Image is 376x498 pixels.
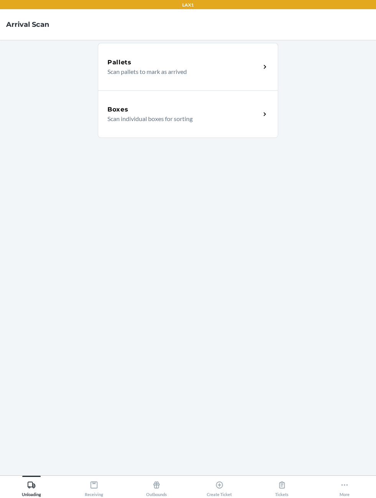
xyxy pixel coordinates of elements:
div: Receiving [85,478,103,497]
button: More [313,476,376,497]
div: More [340,478,350,497]
h5: Boxes [107,105,129,114]
button: Tickets [251,476,313,497]
button: Create Ticket [188,476,251,497]
p: LAX1 [182,2,194,8]
a: BoxesScan individual boxes for sorting [98,90,278,138]
h4: Arrival Scan [6,20,49,29]
div: Outbounds [146,478,167,497]
p: Scan pallets to mark as arrived [107,67,254,76]
div: Tickets [275,478,289,497]
div: Unloading [22,478,41,497]
p: Scan individual boxes for sorting [107,114,254,123]
button: Outbounds [125,476,188,497]
h5: Pallets [107,58,132,67]
a: PalletsScan pallets to mark as arrived [98,43,278,90]
button: Receiving [63,476,125,497]
div: Create Ticket [207,478,232,497]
